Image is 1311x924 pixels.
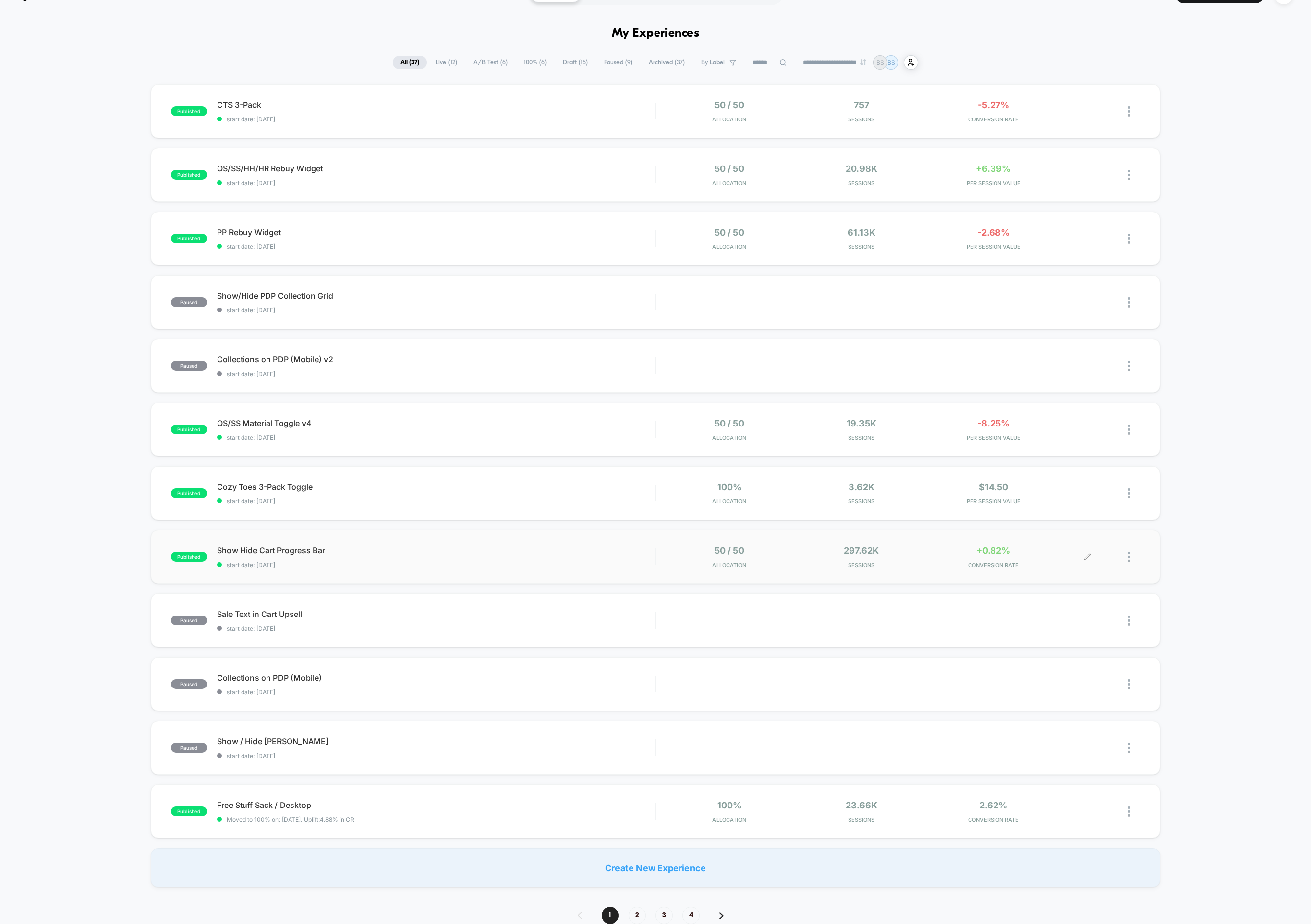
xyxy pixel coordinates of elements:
span: 100% ( 6 ) [516,56,554,69]
span: $14.50 [979,482,1008,492]
span: 50 / 50 [714,227,744,237]
span: published [171,488,207,498]
span: Show / Hide [PERSON_NAME] [217,736,655,746]
img: close [1128,552,1130,562]
span: 20.98k [846,164,877,174]
span: paused [171,743,207,753]
img: close [1128,361,1130,371]
img: close [1128,616,1130,626]
span: OS/SS/HH/HR Rebuy Widget [217,164,655,173]
h1: My Experiences [612,26,700,41]
span: CTS 3-Pack [217,100,655,110]
span: Allocation [712,498,746,505]
img: close [1128,106,1130,117]
span: PER SESSION VALUE [930,498,1057,505]
img: close [1128,488,1130,498]
img: pagination forward [719,912,724,919]
span: By Label [701,59,725,66]
span: Sessions [798,498,925,505]
span: published [171,234,207,243]
span: paused [171,679,207,689]
span: +6.39% [976,164,1011,174]
span: 50 / 50 [714,545,744,556]
span: Live ( 12 ) [428,56,464,69]
span: published [171,425,207,434]
span: Allocation [712,116,746,123]
span: Sessions [798,243,925,250]
span: Moved to 100% on: [DATE] . Uplift: 4.88% in CR [227,816,354,823]
span: 2.62% [979,800,1007,810]
span: PER SESSION VALUE [930,180,1057,187]
span: PER SESSION VALUE [930,243,1057,250]
span: start date: [DATE] [217,498,655,505]
span: Sessions [798,434,925,441]
span: 2 [629,907,646,924]
span: 4 [682,907,700,924]
span: Archived ( 37 ) [641,56,692,69]
span: published [171,106,207,116]
span: CONVERSION RATE [930,816,1057,823]
span: start date: [DATE] [217,688,655,696]
span: Allocation [712,562,746,569]
img: close [1128,234,1130,244]
div: Create New Experience [151,848,1161,887]
span: 757 [854,100,869,110]
span: Collections on PDP (Mobile) v2 [217,355,655,364]
span: Draft ( 16 ) [556,56,595,69]
span: A/B Test ( 6 ) [466,56,515,69]
span: start date: [DATE] [217,179,655,187]
span: Show Hide Cart Progress Bar [217,545,655,555]
span: paused [171,616,207,625]
span: CONVERSION RATE [930,116,1057,123]
span: PP Rebuy Widget [217,227,655,237]
span: 1 [602,907,619,924]
img: close [1128,679,1130,689]
span: Allocation [712,243,746,250]
span: Sessions [798,816,925,823]
p: BS [876,59,884,66]
span: +0.82% [976,545,1010,556]
img: close [1128,425,1130,435]
span: 100% [717,800,742,810]
span: start date: [DATE] [217,370,655,378]
span: start date: [DATE] [217,561,655,569]
span: published [171,806,207,816]
span: start date: [DATE] [217,625,655,632]
span: published [171,170,207,180]
span: 61.13k [848,227,875,237]
img: close [1128,297,1130,308]
img: close [1128,170,1130,180]
span: -5.27% [978,100,1009,110]
span: Sale Text in Cart Upsell [217,609,655,619]
span: 50 / 50 [714,100,744,110]
span: start date: [DATE] [217,116,655,123]
span: OS/SS Material Toggle v4 [217,418,655,428]
span: 50 / 50 [714,418,744,428]
span: 297.62k [844,545,879,556]
span: Free Stuff Sack / Desktop [217,800,655,810]
span: paused [171,361,207,371]
span: start date: [DATE] [217,752,655,759]
span: 23.66k [846,800,877,810]
span: Allocation [712,434,746,441]
img: close [1128,743,1130,753]
span: 3.62k [849,482,874,492]
span: -8.25% [977,418,1010,428]
span: Allocation [712,180,746,187]
span: Allocation [712,816,746,823]
span: 100% [717,482,742,492]
span: All ( 37 ) [393,56,427,69]
span: Sessions [798,116,925,123]
span: 3 [655,907,673,924]
span: Paused ( 9 ) [597,56,640,69]
span: Sessions [798,180,925,187]
span: 50 / 50 [714,164,744,174]
img: end [860,59,866,65]
span: start date: [DATE] [217,243,655,250]
span: start date: [DATE] [217,307,655,314]
span: -2.68% [977,227,1010,237]
span: PER SESSION VALUE [930,434,1057,441]
span: Collections on PDP (Mobile) [217,673,655,683]
span: start date: [DATE] [217,434,655,441]
span: 19.35k [847,418,876,428]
